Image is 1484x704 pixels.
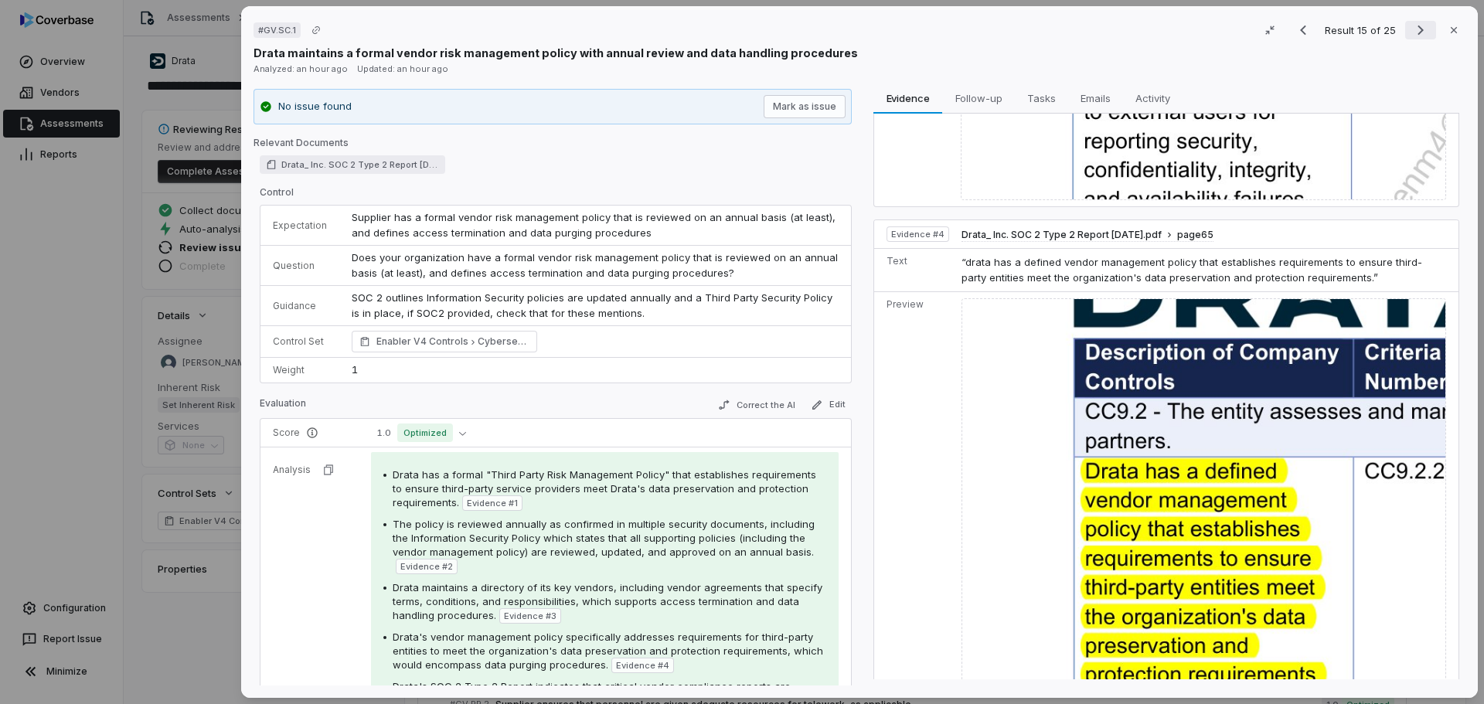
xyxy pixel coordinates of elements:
[400,560,453,573] span: Evidence # 2
[352,363,358,376] span: 1
[260,397,306,416] p: Evaluation
[1177,229,1213,241] span: page 65
[273,427,346,439] p: Score
[273,364,327,376] p: Weight
[1325,22,1399,39] p: Result 15 of 25
[764,95,846,118] button: Mark as issue
[273,260,327,272] p: Question
[962,229,1213,242] button: Drata_ Inc. SOC 2 Type 2 Report [DATE].pdfpage65
[962,229,1162,241] span: Drata_ Inc. SOC 2 Type 2 Report [DATE].pdf
[874,249,955,292] td: Text
[254,63,348,74] span: Analyzed: an hour ago
[254,137,852,155] p: Relevant Documents
[949,88,1009,108] span: Follow-up
[273,300,327,312] p: Guidance
[891,228,945,240] span: Evidence # 4
[302,16,330,44] button: Copy link
[962,256,1422,284] span: “drata has a defined vendor management policy that establishes requirements to ensure third-party...
[260,186,852,205] p: Control
[616,659,669,672] span: Evidence # 4
[393,631,823,671] span: Drata's vendor management policy specifically addresses requirements for third-party entities to ...
[281,158,439,171] span: Drata_ Inc. SOC 2 Type 2 Report [DATE].pdf
[371,423,472,442] button: 1.0Optimized
[880,88,936,108] span: Evidence
[258,24,296,36] span: # GV.SC.1
[1021,88,1062,108] span: Tasks
[1288,21,1319,39] button: Previous result
[273,219,327,232] p: Expectation
[254,45,858,61] p: Drata maintains a formal vendor risk management policy with annual review and data handling proce...
[278,99,352,114] p: No issue found
[273,464,311,476] p: Analysis
[376,334,529,349] span: Enabler V4 Controls Cybersecurity Supply Chain Risk Management
[1129,88,1176,108] span: Activity
[504,610,556,622] span: Evidence # 3
[352,251,841,279] span: Does your organization have a formal vendor risk management policy that is reviewed on an annual ...
[1074,88,1117,108] span: Emails
[393,468,816,508] span: Drata has a formal "Third Party Risk Management Policy" that establishes requirements to ensure t...
[357,63,448,74] span: Updated: an hour ago
[393,581,822,621] span: Drata maintains a directory of its key vendors, including vendor agreements that specify terms, c...
[712,396,802,414] button: Correct the AI
[397,423,453,442] span: Optimized
[467,497,518,509] span: Evidence # 1
[352,291,839,321] p: SOC 2 outlines Information Security policies are updated annually and a Third Party Security Poli...
[352,211,839,239] span: Supplier has a formal vendor risk management policy that is reviewed on an annual basis (at least...
[805,396,852,414] button: Edit
[1405,21,1436,39] button: Next result
[393,518,815,558] span: The policy is reviewed annually as confirmed in multiple security documents, including the Inform...
[273,335,327,348] p: Control Set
